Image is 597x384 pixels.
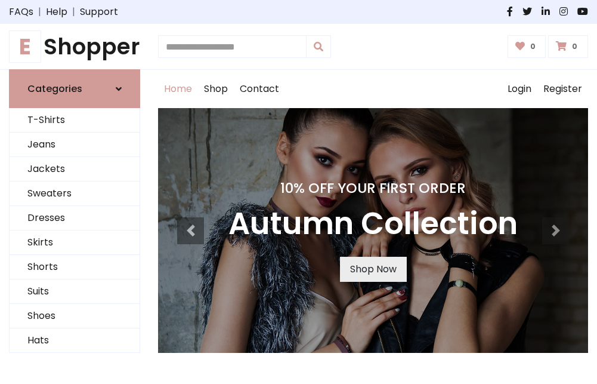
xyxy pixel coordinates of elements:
span: 0 [569,41,580,52]
a: Support [80,5,118,19]
span: E [9,30,41,63]
a: 0 [548,35,588,58]
a: EShopper [9,33,140,60]
h3: Autumn Collection [228,206,518,242]
a: Shoes [10,304,140,328]
a: Register [537,70,588,108]
span: | [33,5,46,19]
h4: 10% Off Your First Order [228,180,518,196]
a: Contact [234,70,285,108]
a: Shop Now [340,257,407,282]
span: | [67,5,80,19]
a: Dresses [10,206,140,231]
a: Categories [9,69,140,108]
a: Sweaters [10,182,140,206]
span: 0 [527,41,539,52]
a: Shop [198,70,234,108]
h6: Categories [27,83,82,94]
a: Shorts [10,255,140,279]
a: Help [46,5,67,19]
a: FAQs [9,5,33,19]
a: 0 [508,35,546,58]
a: T-Shirts [10,108,140,133]
a: Suits [10,279,140,304]
a: Hats [10,328,140,353]
a: Jackets [10,157,140,182]
a: Skirts [10,231,140,255]
a: Jeans [10,133,140,157]
h1: Shopper [9,33,140,60]
a: Home [158,70,198,108]
a: Login [502,70,537,108]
